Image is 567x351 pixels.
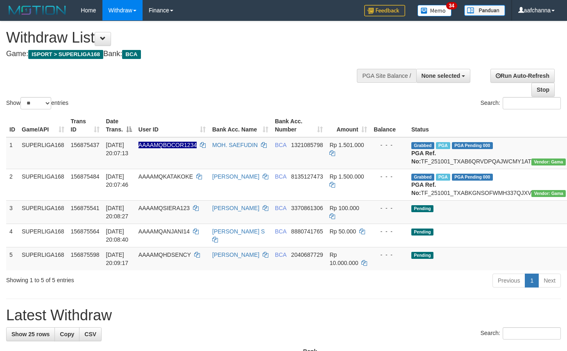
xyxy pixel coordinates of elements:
div: - - - [374,172,405,181]
button: None selected [416,69,471,83]
h4: Game: Bank: [6,50,370,58]
span: [DATE] 20:07:13 [106,142,129,156]
td: SUPERLIGA168 [18,224,68,247]
th: Bank Acc. Name: activate to sort column ascending [209,114,272,137]
span: 156875564 [71,228,100,235]
span: Pending [411,205,433,212]
td: SUPERLIGA168 [18,137,68,169]
span: Copy 2040687729 to clipboard [291,251,323,258]
span: Rp 100.000 [329,205,359,211]
a: Show 25 rows [6,327,55,341]
td: 4 [6,224,18,247]
td: 3 [6,200,18,224]
div: Showing 1 to 5 of 5 entries [6,273,230,284]
img: MOTION_logo.png [6,4,68,16]
b: PGA Ref. No: [411,181,436,196]
th: Trans ID: activate to sort column ascending [68,114,103,137]
span: Rp 10.000.000 [329,251,358,266]
span: Copy 8880741765 to clipboard [291,228,323,235]
span: Copy 8135127473 to clipboard [291,173,323,180]
th: Bank Acc. Number: activate to sort column ascending [272,114,327,137]
label: Search: [481,97,561,109]
span: AAAAMQSIERA123 [138,205,190,211]
div: - - - [374,227,405,236]
span: ISPORT > SUPERLIGA168 [28,50,103,59]
h1: Withdraw List [6,29,370,46]
label: Show entries [6,97,68,109]
span: Rp 1.500.000 [329,173,364,180]
input: Search: [503,327,561,340]
b: PGA Ref. No: [411,150,436,165]
a: 1 [525,274,539,288]
span: 156875541 [71,205,100,211]
span: BCA [275,173,286,180]
span: Pending [411,252,433,259]
span: [DATE] 20:09:17 [106,251,129,266]
span: BCA [122,50,141,59]
input: Search: [503,97,561,109]
span: 156875437 [71,142,100,148]
span: AAAAMQANJANI14 [138,228,190,235]
span: Rp 50.000 [329,228,356,235]
span: Pending [411,229,433,236]
td: SUPERLIGA168 [18,169,68,200]
span: Vendor URL: https://trx31.1velocity.biz [531,190,566,197]
span: Marked by aafsoycanthlai [436,142,450,149]
span: BCA [275,228,286,235]
th: Balance [370,114,408,137]
select: Showentries [20,97,51,109]
a: Stop [531,83,555,97]
span: AAAAMQHDSENCY [138,251,191,258]
a: CSV [79,327,102,341]
a: MOH. SAEFUDIN [212,142,258,148]
td: 5 [6,247,18,270]
th: Game/API: activate to sort column ascending [18,114,68,137]
span: BCA [275,142,286,148]
div: - - - [374,251,405,259]
span: Copy [60,331,74,337]
span: None selected [422,72,460,79]
img: panduan.png [464,5,505,16]
td: SUPERLIGA168 [18,200,68,224]
span: [DATE] 20:08:27 [106,205,129,220]
td: SUPERLIGA168 [18,247,68,270]
div: PGA Site Balance / [357,69,416,83]
span: Marked by aafsoycanthlai [436,174,450,181]
span: BCA [275,205,286,211]
label: Search: [481,327,561,340]
span: 156875598 [71,251,100,258]
td: 1 [6,137,18,169]
div: - - - [374,141,405,149]
td: 2 [6,169,18,200]
a: [PERSON_NAME] [212,173,259,180]
div: - - - [374,204,405,212]
span: CSV [84,331,96,337]
span: Rp 1.501.000 [329,142,364,148]
span: AAAAMQKATAKOKE [138,173,193,180]
span: [DATE] 20:08:40 [106,228,129,243]
span: PGA Pending [452,174,493,181]
img: Button%20Memo.svg [417,5,452,16]
span: Copy 3370861306 to clipboard [291,205,323,211]
span: Copy 1321085798 to clipboard [291,142,323,148]
a: Copy [54,327,79,341]
th: Date Trans.: activate to sort column descending [103,114,135,137]
th: User ID: activate to sort column ascending [135,114,209,137]
span: Vendor URL: https://trx31.1velocity.biz [531,159,566,165]
span: Grabbed [411,174,434,181]
img: Feedback.jpg [364,5,405,16]
th: ID [6,114,18,137]
span: BCA [275,251,286,258]
span: Grabbed [411,142,434,149]
a: Next [538,274,561,288]
h1: Latest Withdraw [6,307,561,324]
th: Amount: activate to sort column ascending [326,114,370,137]
span: 156875484 [71,173,100,180]
a: Previous [492,274,525,288]
span: Show 25 rows [11,331,50,337]
a: [PERSON_NAME] [212,251,259,258]
span: 34 [446,2,457,9]
a: [PERSON_NAME] S [212,228,265,235]
a: [PERSON_NAME] [212,205,259,211]
span: PGA Pending [452,142,493,149]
